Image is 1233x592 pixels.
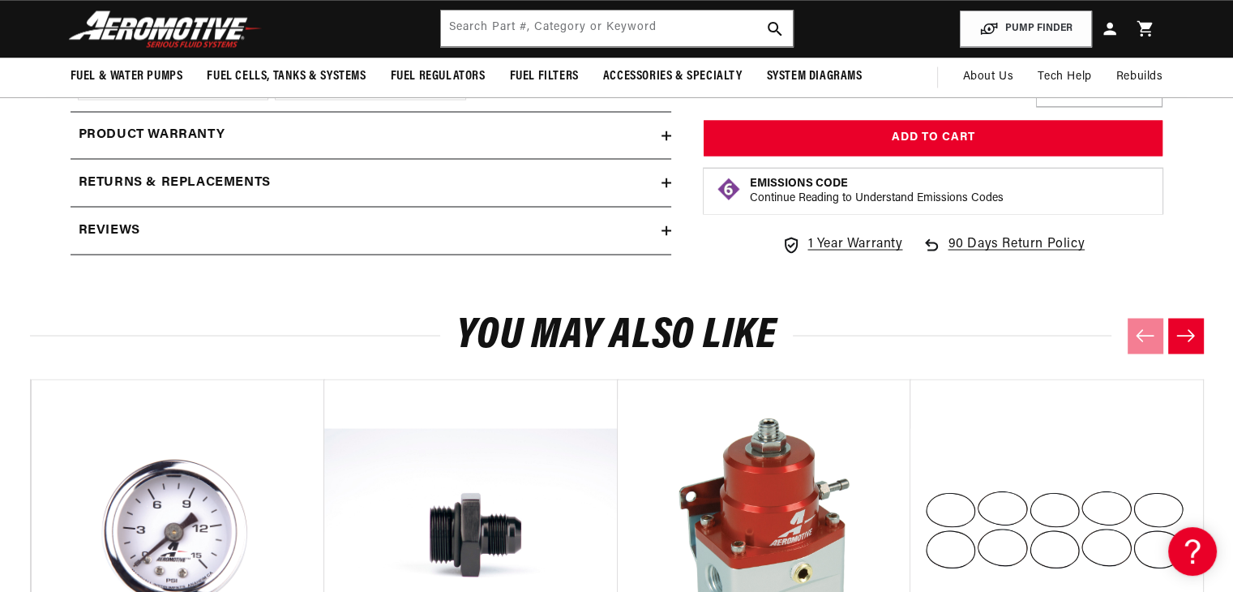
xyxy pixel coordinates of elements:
[807,234,902,255] span: 1 Year Warranty
[1104,58,1175,97] summary: Rebuilds
[1025,58,1103,97] summary: Tech Help
[58,58,195,96] summary: Fuel & Water Pumps
[755,58,875,96] summary: System Diagrams
[922,234,1085,271] a: 90 Days Return Policy
[207,68,366,85] span: Fuel Cells, Tanks & Systems
[704,119,1163,156] button: Add to Cart
[962,71,1013,83] span: About Us
[379,58,498,96] summary: Fuel Regulators
[79,220,140,241] h2: Reviews
[510,68,579,85] span: Fuel Filters
[79,125,225,146] h2: Product warranty
[71,112,671,159] summary: Product warranty
[71,159,671,206] summary: Returns & replacements
[750,176,1004,205] button: Emissions CodeContinue Reading to Understand Emissions Codes
[64,10,267,48] img: Aeromotive
[591,58,755,96] summary: Accessories & Specialty
[1168,318,1204,354] button: Next slide
[71,68,183,85] span: Fuel & Water Pumps
[1128,318,1163,354] button: Previous slide
[498,58,591,96] summary: Fuel Filters
[716,176,742,202] img: Emissions code
[1038,68,1091,86] span: Tech Help
[948,234,1085,271] span: 90 Days Return Policy
[750,177,848,189] strong: Emissions Code
[757,11,793,46] button: search button
[781,234,902,255] a: 1 Year Warranty
[1116,68,1163,86] span: Rebuilds
[767,68,863,85] span: System Diagrams
[441,11,793,46] input: Search by Part Number, Category or Keyword
[950,58,1025,97] a: About Us
[71,207,671,254] summary: Reviews
[750,191,1004,205] p: Continue Reading to Understand Emissions Codes
[960,11,1092,47] button: PUMP FINDER
[195,58,378,96] summary: Fuel Cells, Tanks & Systems
[30,316,1204,354] h2: You may also like
[603,68,743,85] span: Accessories & Specialty
[391,68,486,85] span: Fuel Regulators
[79,172,271,193] h2: Returns & replacements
